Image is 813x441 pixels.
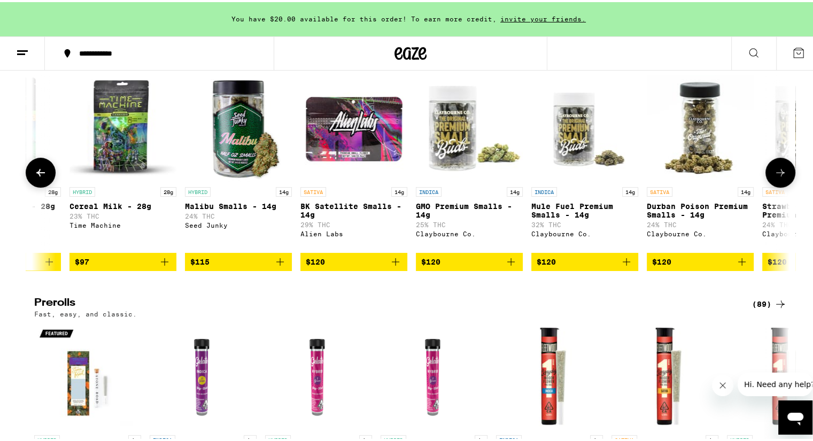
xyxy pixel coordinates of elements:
[306,256,325,264] span: $120
[34,321,141,428] img: Stone Road - Purple Runtz Hash & Diamonds Infused - 1g
[531,73,638,180] img: Claybourne Co. - Mule Fuel Premium Smalls - 14g
[160,185,176,195] p: 28g
[185,211,292,218] p: 24% THC
[738,370,812,394] iframe: Message from company
[45,185,61,195] p: 28g
[391,185,407,195] p: 14g
[69,73,176,180] img: Time Machine - Cereal Milk - 28g
[531,228,638,235] div: Claybourne Co.
[647,200,754,217] p: Durban Poison Premium Smalls - 14g
[34,296,734,308] h2: Prerolls
[778,398,812,432] iframe: Button to launch messaging window
[768,256,787,264] span: $120
[300,251,407,269] button: Add to bag
[69,211,176,218] p: 23% THC
[300,200,407,217] p: BK Satellite Smalls - 14g
[6,7,77,16] span: Hi. Need any help?
[738,185,754,195] p: 14g
[69,220,176,227] div: Time Machine
[265,321,372,428] img: Gelato - Gelonade - 1g
[531,219,638,226] p: 32% THC
[416,73,523,250] a: Open page for GMO Premium Smalls - 14g from Claybourne Co.
[185,251,292,269] button: Add to bag
[185,73,292,250] a: Open page for Malibu Smalls - 14g from Seed Junky
[647,228,754,235] div: Claybourne Co.
[647,251,754,269] button: Add to bag
[416,219,523,226] p: 25% THC
[496,321,603,428] img: Fleetwood - Alien OG x Garlic Cookies - 1g
[75,256,89,264] span: $97
[497,13,590,20] span: invite your friends.
[537,256,556,264] span: $120
[300,73,407,250] a: Open page for BK Satellite Smalls - 14g from Alien Labs
[276,185,292,195] p: 14g
[507,185,523,195] p: 14g
[185,185,211,195] p: HYBRID
[712,373,733,394] iframe: Close message
[69,185,95,195] p: HYBRID
[652,256,671,264] span: $120
[531,200,638,217] p: Mule Fuel Premium Smalls - 14g
[300,228,407,235] div: Alien Labs
[416,200,523,217] p: GMO Premium Smalls - 14g
[185,220,292,227] div: Seed Junky
[531,73,638,250] a: Open page for Mule Fuel Premium Smalls - 14g from Claybourne Co.
[150,321,257,428] img: Gelato - Papaya - 1g
[647,219,754,226] p: 24% THC
[300,73,407,180] img: Alien Labs - BK Satellite Smalls - 14g
[300,219,407,226] p: 29% THC
[531,251,638,269] button: Add to bag
[69,251,176,269] button: Add to bag
[416,251,523,269] button: Add to bag
[752,296,787,308] a: (89)
[416,73,523,180] img: Claybourne Co. - GMO Premium Smalls - 14g
[416,185,442,195] p: INDICA
[190,256,210,264] span: $115
[34,308,137,315] p: Fast, easy, and classic.
[69,73,176,250] a: Open page for Cereal Milk - 28g from Time Machine
[611,321,718,428] img: Fleetwood - Jack Herer x Blueberry Haze - 1g
[647,73,754,180] img: Claybourne Co. - Durban Poison Premium Smalls - 14g
[185,200,292,208] p: Malibu Smalls - 14g
[421,256,440,264] span: $120
[647,185,672,195] p: SATIVA
[300,185,326,195] p: SATIVA
[416,228,523,235] div: Claybourne Co.
[622,185,638,195] p: 14g
[531,185,557,195] p: INDICA
[381,321,487,428] img: Gelato - Strawberry Gelato - 1g
[69,200,176,208] p: Cereal Milk - 28g
[231,13,497,20] span: You have $20.00 available for this order! To earn more credit,
[647,73,754,250] a: Open page for Durban Poison Premium Smalls - 14g from Claybourne Co.
[185,73,292,180] img: Seed Junky - Malibu Smalls - 14g
[762,185,788,195] p: SATIVA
